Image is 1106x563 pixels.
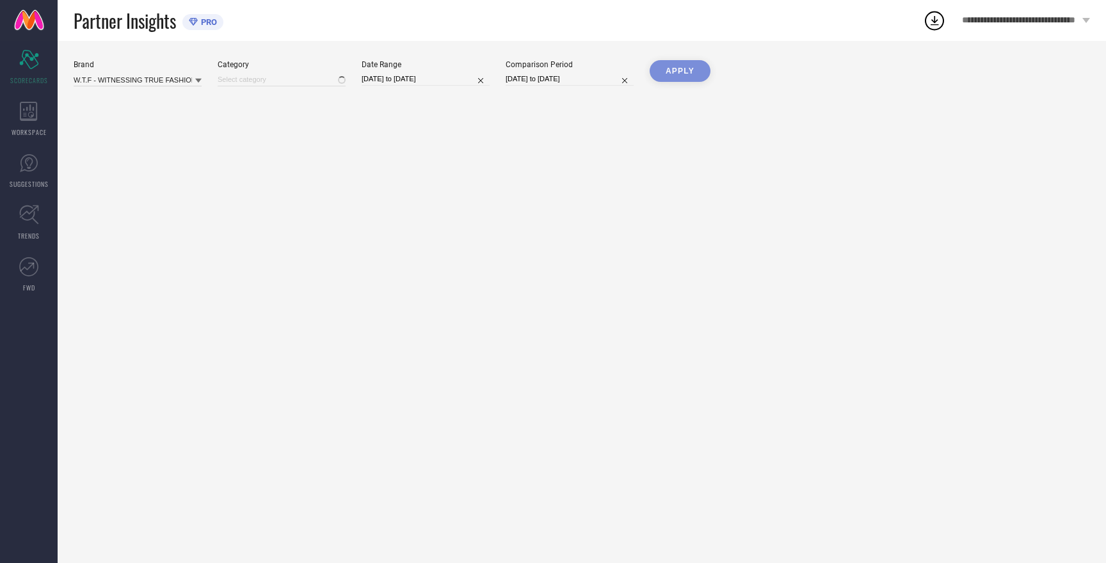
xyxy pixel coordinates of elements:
span: WORKSPACE [12,127,47,137]
div: Comparison Period [506,60,634,69]
div: Date Range [362,60,490,69]
span: PRO [198,17,217,27]
span: TRENDS [18,231,40,241]
span: SUGGESTIONS [10,179,49,189]
input: Select comparison period [506,72,634,86]
div: Open download list [923,9,946,32]
span: Partner Insights [74,8,176,34]
div: Category [218,60,346,69]
span: FWD [23,283,35,292]
span: SCORECARDS [10,75,48,85]
input: Select date range [362,72,490,86]
div: Brand [74,60,202,69]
